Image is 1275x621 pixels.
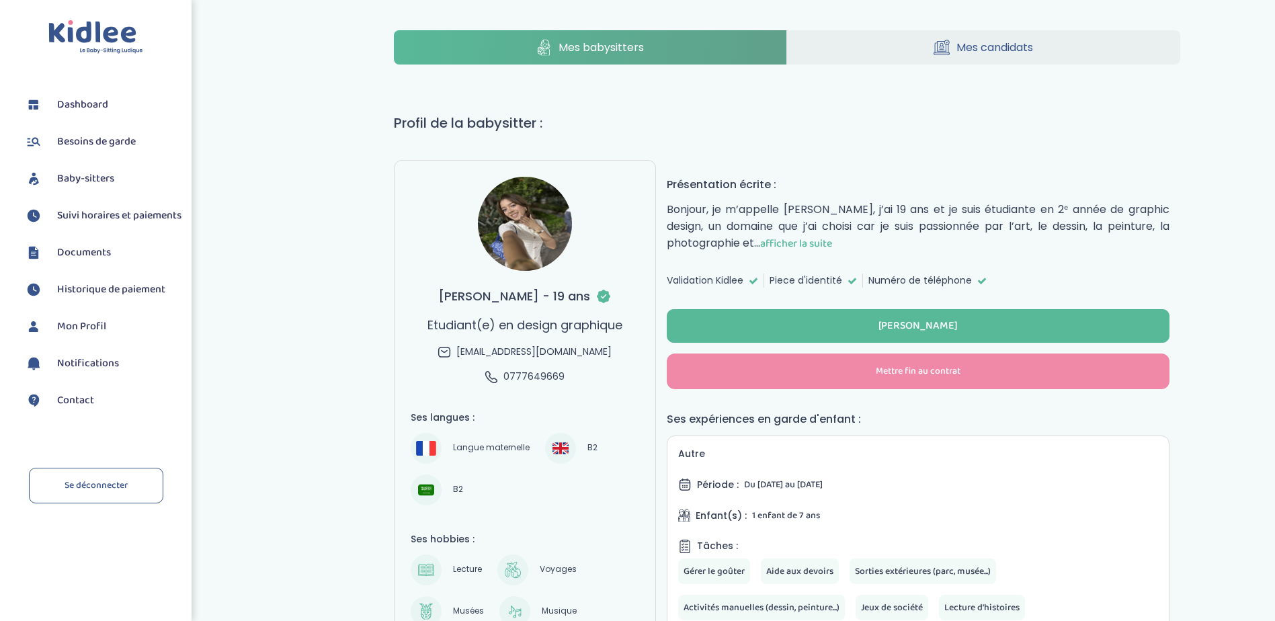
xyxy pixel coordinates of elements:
span: B2 [448,482,468,498]
span: Lecture d'histoires [944,600,1020,615]
button: [PERSON_NAME] [667,309,1169,343]
span: Période : [697,478,739,492]
span: Documents [57,245,111,261]
span: Musique [537,604,581,620]
img: Arabe [418,482,434,498]
a: Se déconnecter [29,468,163,503]
img: suivihoraire.svg [24,280,44,300]
img: contact.svg [24,390,44,411]
h4: Ses hobbies : [411,532,639,546]
img: suivihoraire.svg [24,206,44,226]
a: Dashboard [24,95,181,115]
span: Du [DATE] au [DATE] [744,477,823,492]
h3: [PERSON_NAME] - 19 ans [438,287,612,305]
div: [PERSON_NAME] [878,319,958,334]
span: Suivi horaires et paiements [57,208,181,224]
span: Notifications [57,356,119,372]
h4: Ses langues : [411,411,639,425]
span: Jeux de société [861,600,923,615]
span: 1 enfant de 7 ans [752,508,820,523]
h4: Présentation écrite : [667,176,1169,193]
a: Historique de paiement [24,280,181,300]
a: Mes candidats [787,30,1180,65]
span: B2 [583,440,602,456]
span: Besoins de garde [57,134,136,150]
img: profil.svg [24,317,44,337]
span: Numéro de téléphone [868,274,972,288]
a: Contact [24,390,181,411]
span: Voyages [535,562,581,578]
span: Lecture [448,562,487,578]
span: Langue maternelle [448,440,534,456]
span: Activités manuelles (dessin, peinture...) [684,600,839,615]
span: Sorties extérieures (parc, musée...) [855,564,991,579]
a: Documents [24,243,181,263]
span: Historique de paiement [57,282,165,298]
a: Suivi horaires et paiements [24,206,181,226]
p: Etudiant(e) en design graphique [427,316,622,334]
span: Piece d'identité [770,274,842,288]
a: Mes babysitters [394,30,787,65]
a: Mon Profil [24,317,181,337]
span: Mettre fin au contrat [876,364,960,378]
a: Baby-sitters [24,169,181,189]
img: documents.svg [24,243,44,263]
span: Aide aux devoirs [766,564,833,579]
span: [EMAIL_ADDRESS][DOMAIN_NAME] [456,345,612,359]
h5: Autre [678,447,1158,461]
span: Gérer le goûter [684,564,745,579]
a: Besoins de garde [24,132,181,152]
span: Enfant(s) : [696,509,747,523]
img: avatar [478,177,572,271]
span: Musées [448,604,489,620]
img: dashboard.svg [24,95,44,115]
span: afficher la suite [760,235,832,252]
span: Dashboard [57,97,108,113]
span: Baby-sitters [57,171,114,187]
span: Mes babysitters [559,39,644,56]
span: Tâches : [697,539,738,553]
h1: Profil de la babysitter : [394,113,1180,133]
img: besoin.svg [24,132,44,152]
span: Mon Profil [57,319,106,335]
button: Mettre fin au contrat [667,354,1169,389]
img: Anglais [552,440,569,456]
img: notification.svg [24,354,44,374]
img: logo.svg [48,20,143,54]
p: Bonjour, je m’appelle [PERSON_NAME], j’ai 19 ans et je suis étudiante en 2ᵉ année de graphic desi... [667,201,1169,252]
span: Mes candidats [956,39,1033,56]
h4: Ses expériences en garde d'enfant : [667,411,1169,427]
a: Notifications [24,354,181,374]
span: Validation Kidlee [667,274,743,288]
img: babysitters.svg [24,169,44,189]
span: 0777649669 [503,370,565,384]
span: Contact [57,392,94,409]
img: Français [416,441,436,455]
